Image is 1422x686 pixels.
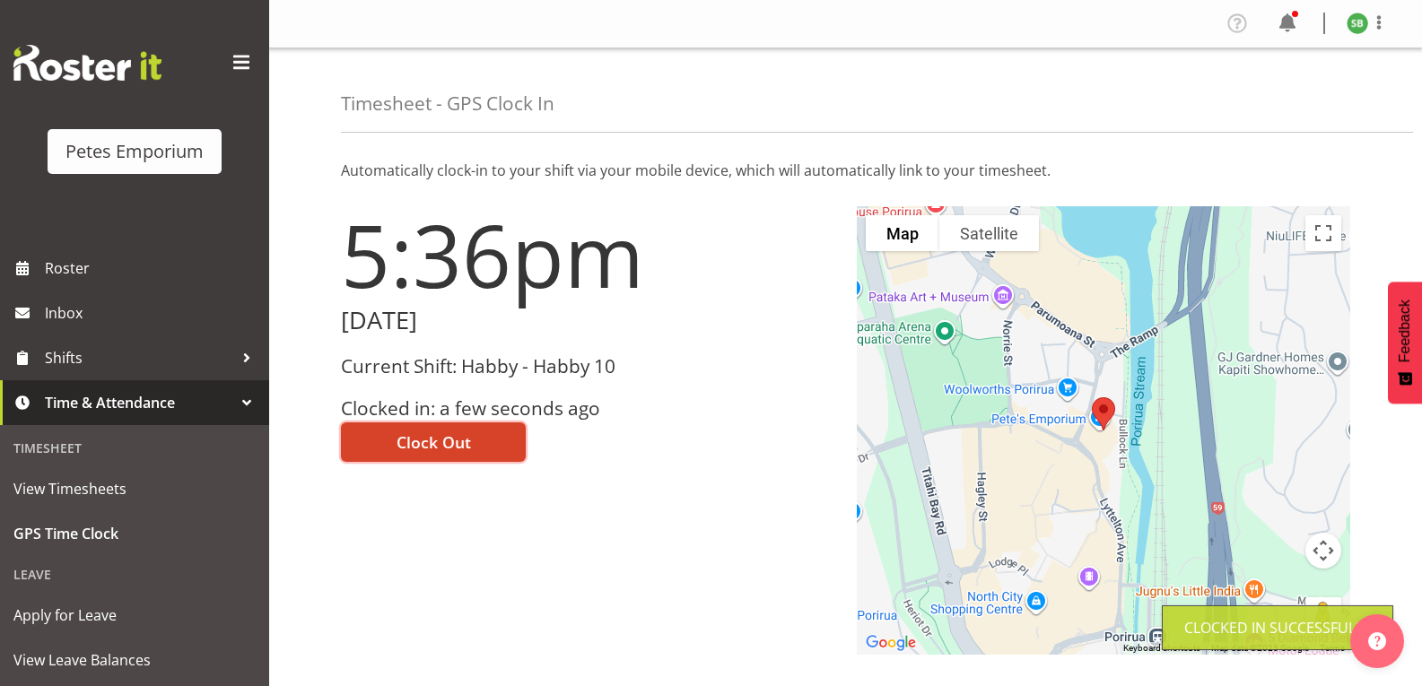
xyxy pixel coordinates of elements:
img: help-xxl-2.png [1368,632,1386,650]
button: Keyboard shortcuts [1123,642,1200,655]
span: Inbox [45,300,260,326]
a: View Timesheets [4,466,265,511]
span: Feedback [1397,300,1413,362]
button: Map camera controls [1305,533,1341,569]
div: Timesheet [4,430,265,466]
h1: 5:36pm [341,206,835,303]
span: Roster [45,255,260,282]
span: View Timesheets [13,475,256,502]
button: Toggle fullscreen view [1305,215,1341,251]
button: Show satellite imagery [939,215,1039,251]
h3: Current Shift: Habby - Habby 10 [341,356,835,377]
span: GPS Time Clock [13,520,256,547]
p: Automatically clock-in to your shift via your mobile device, which will automatically link to you... [341,160,1350,181]
button: Feedback - Show survey [1388,282,1422,404]
div: Clocked in Successfully [1184,617,1371,638]
span: Time & Attendance [45,389,233,416]
button: Show street map [866,215,939,251]
img: stephanie-burden9828.jpg [1347,13,1368,34]
button: Clock Out [341,422,526,462]
h4: Timesheet - GPS Clock In [341,93,554,114]
span: Shifts [45,344,233,371]
a: GPS Time Clock [4,511,265,556]
h2: [DATE] [341,307,835,334]
div: Petes Emporium [65,138,204,165]
a: Open this area in Google Maps (opens a new window) [861,631,920,655]
img: Rosterit website logo [13,45,161,81]
button: Drag Pegman onto the map to open Street View [1305,597,1341,633]
span: View Leave Balances [13,647,256,673]
a: Apply for Leave [4,593,265,638]
div: Leave [4,556,265,593]
img: Google [861,631,920,655]
span: Apply for Leave [13,602,256,629]
a: View Leave Balances [4,638,265,682]
h3: Clocked in: a few seconds ago [341,398,835,419]
span: Clock Out [397,430,471,454]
